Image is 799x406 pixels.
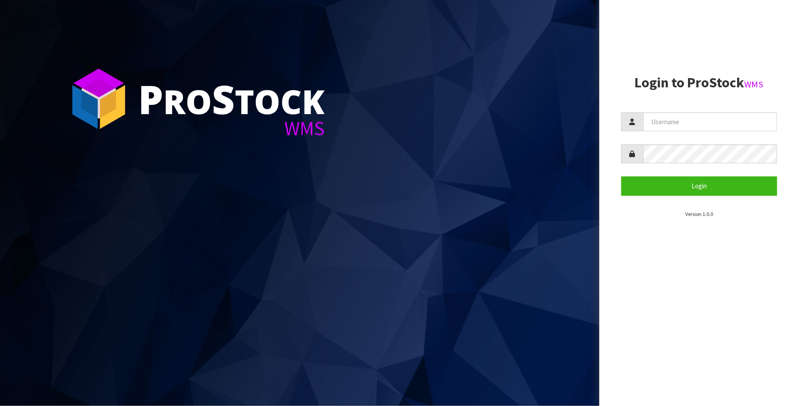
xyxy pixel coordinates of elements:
[685,211,713,217] small: Version 1.0.0
[212,72,235,126] span: S
[744,79,763,90] small: WMS
[138,119,325,138] div: WMS
[643,112,777,131] input: Username
[66,66,132,132] img: ProStock Cube
[138,72,163,126] span: P
[621,176,777,195] button: Login
[138,79,325,119] div: ro tock
[621,75,777,90] h2: Login to ProStock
